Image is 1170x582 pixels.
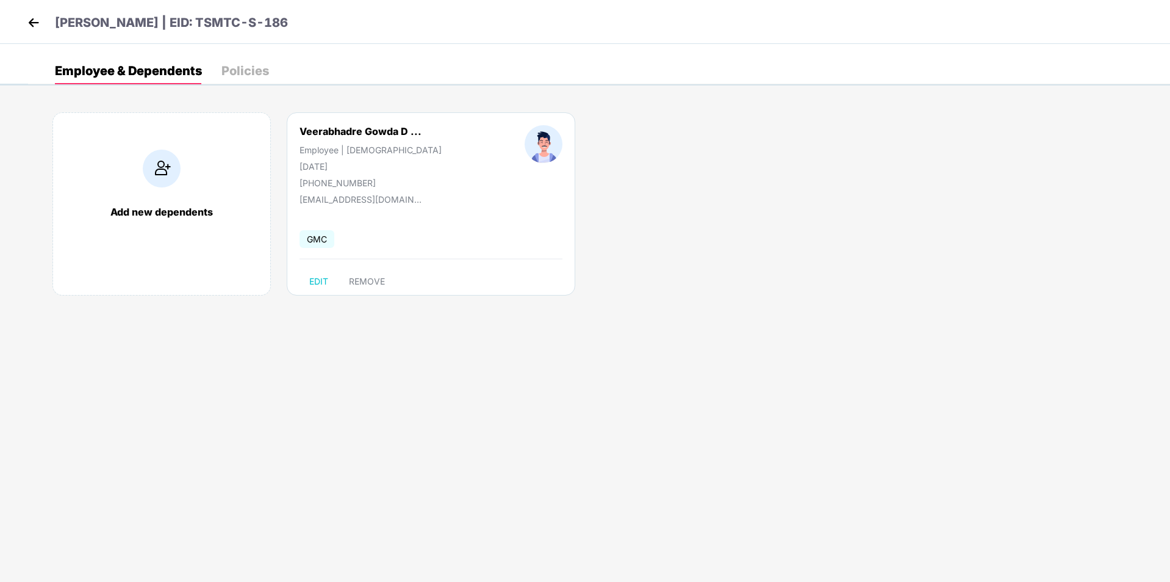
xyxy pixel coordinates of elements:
span: REMOVE [349,277,385,286]
div: Veerabhadre Gowda D ... [300,125,422,137]
img: addIcon [143,150,181,187]
span: EDIT [309,277,328,286]
div: Employee | [DEMOGRAPHIC_DATA] [300,145,442,155]
img: back [24,13,43,32]
span: GMC [300,230,334,248]
div: Add new dependents [65,206,258,218]
div: Employee & Dependents [55,65,202,77]
div: [PHONE_NUMBER] [300,178,442,188]
div: [EMAIL_ADDRESS][DOMAIN_NAME] [300,194,422,205]
button: REMOVE [339,272,395,291]
div: Policies [221,65,269,77]
div: [DATE] [300,161,442,172]
img: profileImage [525,125,562,163]
p: [PERSON_NAME] | EID: TSMTC-S-186 [55,13,288,32]
button: EDIT [300,272,338,291]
